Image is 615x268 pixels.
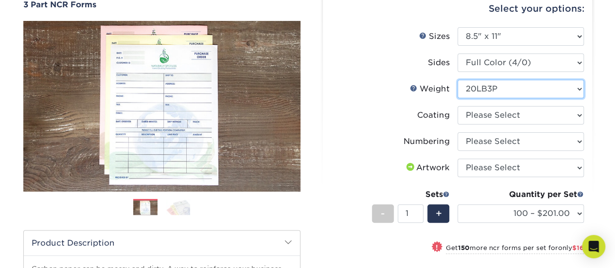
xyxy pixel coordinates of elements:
[133,199,158,216] img: NCR Forms 01
[410,83,450,95] div: Weight
[372,189,450,200] div: Sets
[166,198,190,215] img: NCR Forms 02
[381,206,385,221] span: -
[458,244,470,251] strong: 150
[404,136,450,147] div: Numbering
[435,206,441,221] span: +
[24,231,300,255] h2: Product Description
[23,10,300,202] img: 3 Part NCR Forms 01
[436,242,438,252] span: !
[582,235,605,258] div: Open Intercom Messenger
[558,244,584,251] span: only
[404,162,450,174] div: Artwork
[572,244,584,251] span: $16
[428,57,450,69] div: Sides
[417,109,450,121] div: Coating
[457,189,584,200] div: Quantity per Set
[419,31,450,42] div: Sizes
[446,244,584,254] small: Get more ncr forms per set for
